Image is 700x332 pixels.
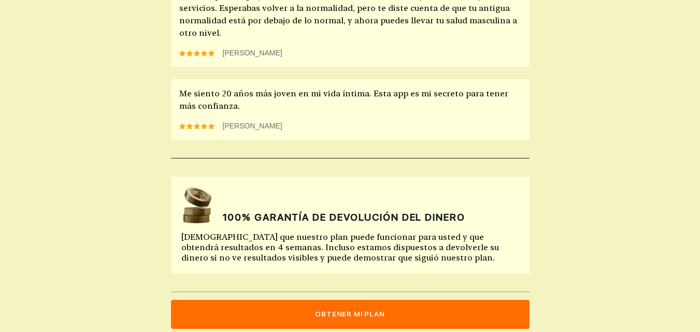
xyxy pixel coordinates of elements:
font: [DEMOGRAPHIC_DATA] que nuestro plan puede funcionar para usted y que obtendrá resultados en 4 sem... [181,232,499,263]
font: [PERSON_NAME] [223,122,282,130]
font: obtener mi plan [315,310,385,318]
img: devolución de dinero [181,187,212,224]
font: 100% GARANTÍA DE DEVOLUCIÓN DEL DINERO [223,211,465,223]
button: obtener mi plan [171,300,530,329]
font: Me siento 20 años más joven en mi vida íntima. Esta app es mi secreto para tener más confianza. [179,89,508,111]
font: [PERSON_NAME] [223,49,282,57]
